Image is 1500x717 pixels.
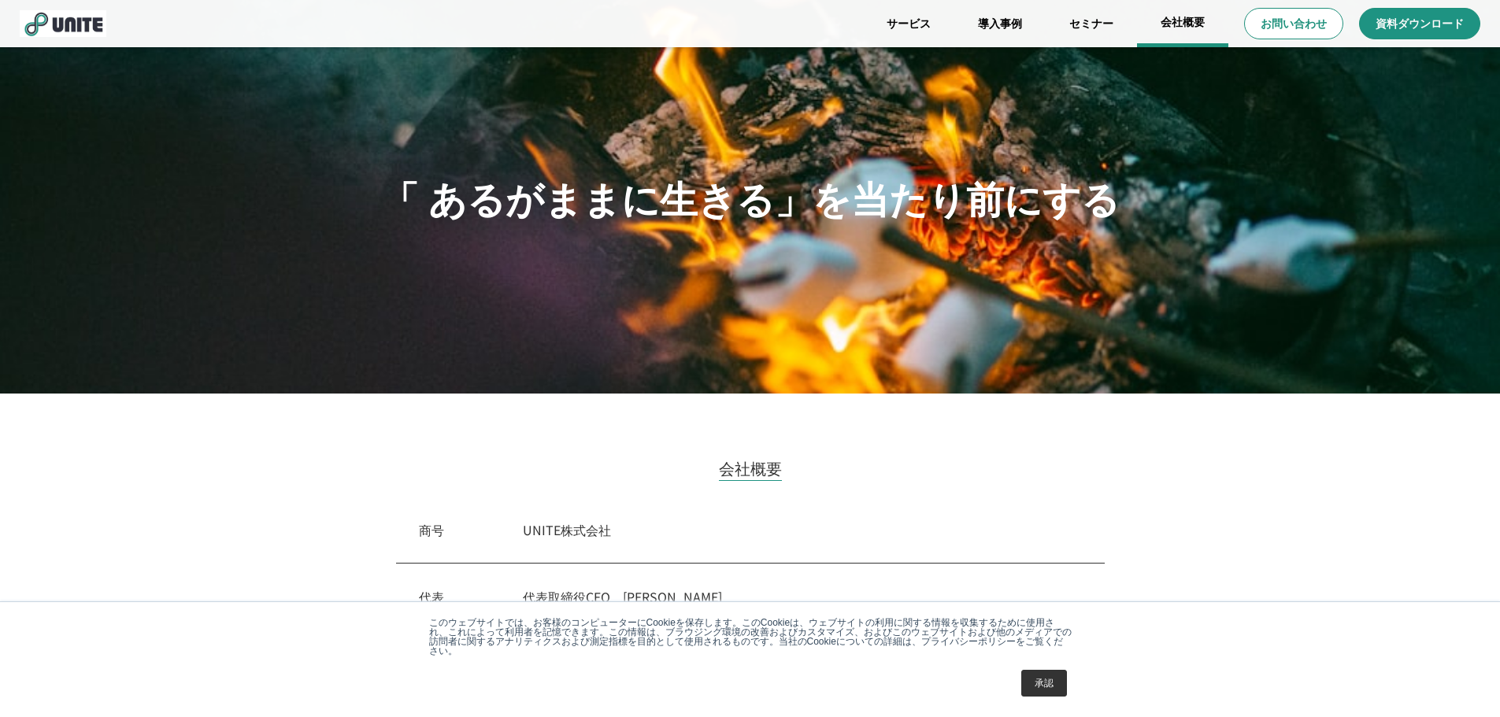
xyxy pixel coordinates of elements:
[429,618,1072,656] p: このウェブサイトでは、お客様のコンピューターにCookieを保存します。このCookieは、ウェブサイトの利用に関する情報を収集するために使用され、これによって利用者を記憶できます。この情報は、...
[419,587,444,606] p: 代表
[1359,8,1480,39] a: 資料ダウンロード
[1021,670,1067,697] a: 承認
[381,168,1120,225] p: 「 あるがままに生きる」を当たり前にする
[1261,16,1327,31] p: お問い合わせ
[523,587,1082,606] p: 代表取締役CEO [PERSON_NAME]
[1376,16,1464,31] p: 資料ダウンロード
[719,456,782,481] h2: 会社概要
[419,520,444,539] p: 商号
[1217,516,1500,717] div: チャットウィジェット
[1244,8,1343,39] a: お問い合わせ
[1217,516,1500,717] iframe: Chat Widget
[523,520,1082,539] p: UNITE株式会社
